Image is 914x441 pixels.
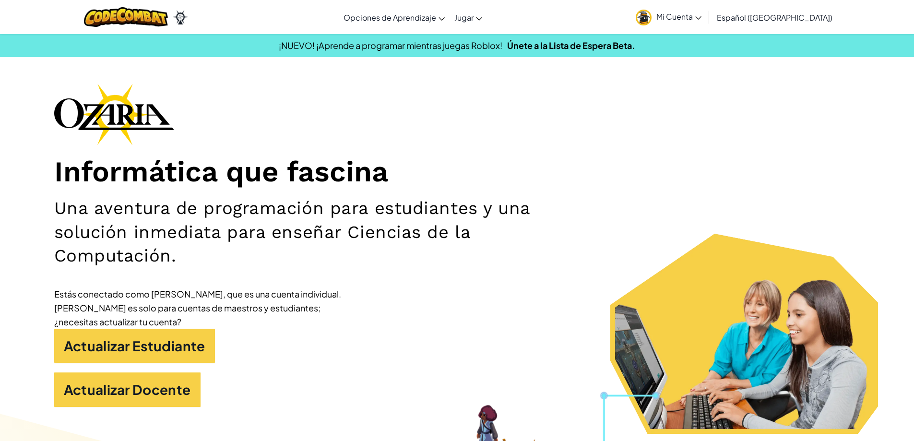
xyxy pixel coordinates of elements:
a: Actualizar Estudiante [54,329,215,363]
img: Ozaria branding logo [54,83,174,145]
img: CodeCombat logo [84,7,168,27]
a: Actualizar Docente [54,372,201,407]
a: Únete a la Lista de Espera Beta. [507,40,635,51]
h1: Informática que fascina [54,155,860,190]
h2: Una aventura de programación para estudiantes y una solución inmediata para enseñar Ciencias de l... [54,196,594,267]
span: Español ([GEOGRAPHIC_DATA]) [717,12,832,23]
span: Jugar [454,12,474,23]
div: Estás conectado como [PERSON_NAME], que es una cuenta individual. [PERSON_NAME] es solo para cuen... [54,287,342,329]
a: Jugar [450,4,487,30]
span: Opciones de Aprendizaje [344,12,436,23]
img: Ozaria [173,10,188,24]
a: Opciones de Aprendizaje [339,4,450,30]
a: Español ([GEOGRAPHIC_DATA]) [712,4,837,30]
span: Mi Cuenta [656,12,701,22]
a: Mi Cuenta [631,2,706,32]
img: avatar [636,10,652,25]
span: ¡NUEVO! ¡Aprende a programar mientras juegas Roblox! [279,40,502,51]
